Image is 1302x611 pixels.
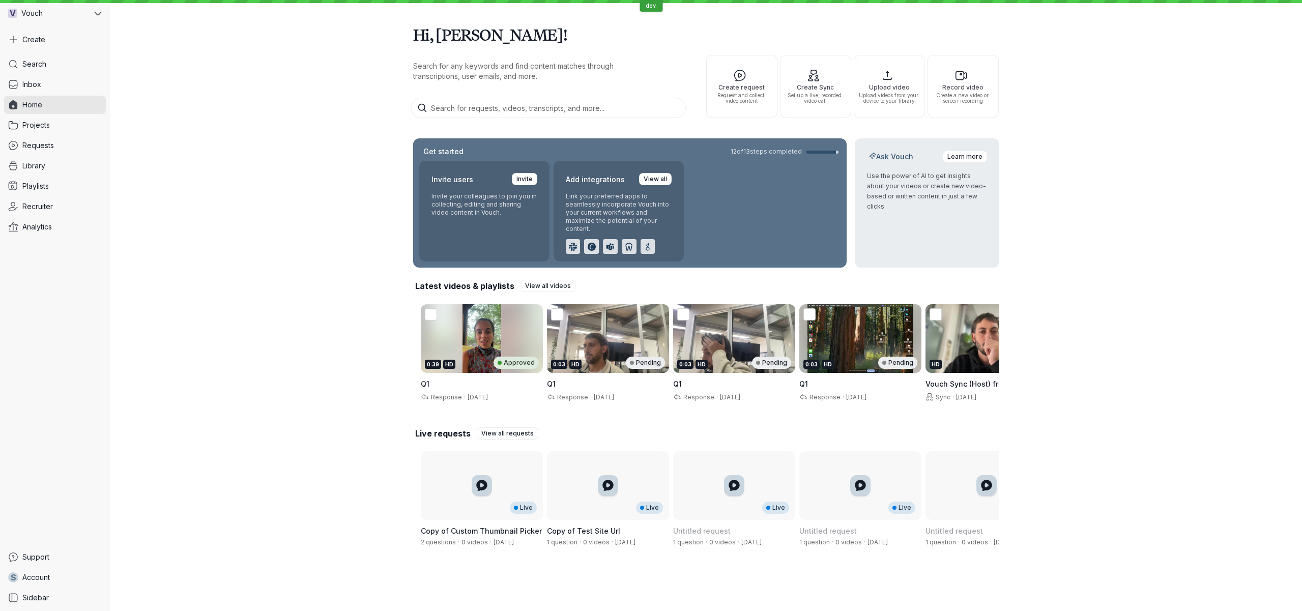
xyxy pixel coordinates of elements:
[4,75,106,94] a: Inbox
[932,84,994,91] span: Record video
[577,538,583,546] span: ·
[930,360,942,369] div: HD
[22,35,45,45] span: Create
[4,96,106,114] a: Home
[22,181,49,191] span: Playlists
[4,116,106,134] a: Projects
[494,538,514,546] span: Created by Nathan Weinstock
[736,538,741,546] span: ·
[711,93,773,104] span: Request and collect video content
[780,55,851,118] button: Create SyncSet up a live, recorded video call
[925,380,1040,398] span: Vouch Sync (Host) from [DATE] 04:47 am
[994,538,1014,546] span: Created by Pro Teale
[547,538,577,546] span: 1 question
[626,357,665,369] div: Pending
[696,360,708,369] div: HD
[731,148,838,156] a: 12of13steps completed
[714,393,720,401] span: ·
[4,568,106,587] a: SAccount
[456,538,461,546] span: ·
[22,120,50,130] span: Projects
[425,360,441,369] div: 0:39
[681,393,714,401] span: Response
[807,393,841,401] span: Response
[569,360,582,369] div: HD
[673,380,682,388] span: Q1
[551,360,567,369] div: 0:03
[854,55,925,118] button: Upload videoUpload videos from your device to your library
[677,360,693,369] div: 0:03
[932,93,994,104] span: Create a new video or screen recording
[752,357,791,369] div: Pending
[547,527,620,535] span: Copy of Test Site Url
[566,173,625,186] h2: Add integrations
[4,197,106,216] a: Recruiter
[867,171,987,212] p: Use the power of AI to get insights about your videos or create new video-based or written conten...
[962,538,988,546] span: 0 videos
[494,357,539,369] div: Approved
[4,31,106,49] button: Create
[477,427,538,440] a: View all requests
[415,280,514,292] h2: Latest videos & playlists
[4,157,106,175] a: Library
[704,538,709,546] span: ·
[639,173,672,185] a: View all
[525,281,571,291] span: View all videos
[610,538,615,546] span: ·
[4,55,106,73] a: Search
[928,55,999,118] button: Record videoCreate a new video or screen recording
[22,552,49,562] span: Support
[709,538,736,546] span: 0 videos
[594,393,614,401] span: [DATE]
[411,98,686,118] input: Search for requests, videos, transcripts, and more...
[862,538,867,546] span: ·
[22,201,53,212] span: Recruiter
[512,173,537,185] a: Invite
[4,4,92,22] div: Vouch
[22,100,42,110] span: Home
[461,538,488,546] span: 0 videos
[841,393,846,401] span: ·
[822,360,834,369] div: HD
[547,380,556,388] span: Q1
[516,174,533,184] span: Invite
[858,93,920,104] span: Upload videos from your device to your library
[741,538,762,546] span: Created by Pro Teale
[785,93,847,104] span: Set up a live, recorded video call
[925,379,1048,389] h3: Vouch Sync (Host) from 8 August 2025 at 04:47 am
[431,173,473,186] h2: Invite users
[22,593,49,603] span: Sidebar
[950,393,956,401] span: ·
[846,393,866,401] span: [DATE]
[481,428,534,439] span: View all requests
[22,222,52,232] span: Analytics
[555,393,588,401] span: Response
[878,357,917,369] div: Pending
[830,538,835,546] span: ·
[673,527,731,535] span: Untitled request
[11,572,16,583] span: S
[488,538,494,546] span: ·
[583,538,610,546] span: 0 videos
[835,538,862,546] span: 0 videos
[4,177,106,195] a: Playlists
[799,380,808,388] span: Q1
[947,152,982,162] span: Learn more
[443,360,455,369] div: HD
[803,360,820,369] div: 0:03
[462,393,468,401] span: ·
[21,8,43,18] span: Vouch
[429,393,462,401] span: Response
[673,538,704,546] span: 1 question
[10,8,16,18] span: V
[943,151,987,163] a: Learn more
[4,218,106,236] a: Analytics
[711,84,773,91] span: Create request
[867,152,915,162] h2: Ask Vouch
[799,538,830,546] span: 1 question
[415,428,471,439] h2: Live requests
[588,393,594,401] span: ·
[706,55,777,118] button: Create requestRequest and collect video content
[468,393,488,401] span: [DATE]
[785,84,847,91] span: Create Sync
